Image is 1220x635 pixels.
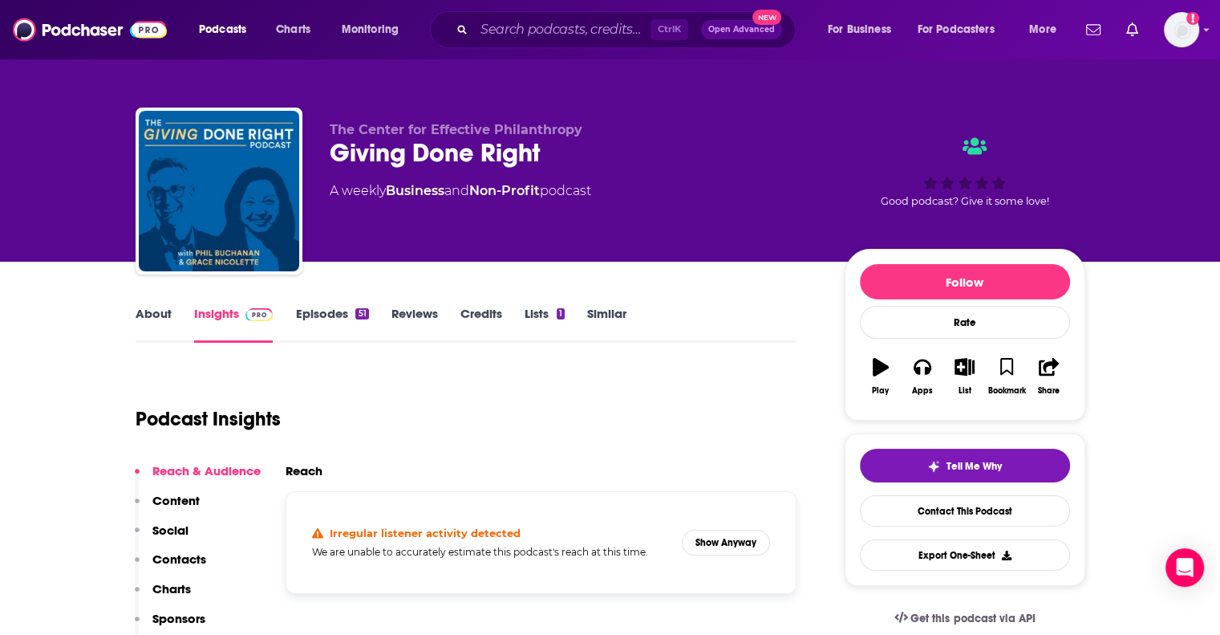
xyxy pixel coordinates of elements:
[135,523,188,552] button: Social
[902,348,943,405] button: Apps
[881,195,1049,207] span: Good podcast? Give it some love!
[188,17,267,43] button: open menu
[1029,18,1056,41] span: More
[987,386,1025,396] div: Bookmark
[136,407,281,431] h1: Podcast Insights
[152,552,206,567] p: Contacts
[1027,348,1069,405] button: Share
[474,17,651,43] input: Search podcasts, credits, & more...
[752,10,781,25] span: New
[1164,12,1199,47] img: User Profile
[557,308,565,320] div: 1
[525,306,565,343] a: Lists1
[312,546,670,558] h5: We are unable to accurately estimate this podcast's reach at this time.
[918,18,995,41] span: For Podcasters
[152,523,188,538] p: Social
[860,264,1070,299] button: Follow
[152,611,205,626] p: Sponsors
[152,493,200,508] p: Content
[860,348,902,405] button: Play
[1186,12,1199,25] svg: Add a profile image
[136,306,172,343] a: About
[152,581,191,596] p: Charts
[1080,16,1107,43] a: Show notifications dropdown
[152,463,261,478] p: Reach & Audience
[845,122,1085,222] div: Good podcast? Give it some love!
[330,527,521,539] h4: Irregular listener activity detected
[1164,12,1199,47] span: Logged in as nilam.mukherjee
[651,19,688,40] span: Ctrl K
[682,530,770,556] button: Show Anyway
[708,26,775,34] span: Open Advanced
[444,183,469,198] span: and
[330,122,582,137] span: The Center for Effective Philanthropy
[912,386,933,396] div: Apps
[910,612,1035,625] span: Get this podcast via API
[907,17,1018,43] button: open menu
[139,111,299,271] img: Giving Done Right
[860,539,1070,571] button: Export One-Sheet
[986,348,1027,405] button: Bookmark
[135,463,261,493] button: Reach & Audience
[199,18,246,41] span: Podcasts
[330,17,420,43] button: open menu
[330,181,591,201] div: A weekly podcast
[391,306,438,343] a: Reviews
[245,308,274,321] img: Podchaser Pro
[295,306,368,343] a: Episodes51
[587,306,626,343] a: Similar
[265,17,320,43] a: Charts
[276,18,310,41] span: Charts
[828,18,891,41] span: For Business
[135,581,191,611] button: Charts
[1164,12,1199,47] button: Show profile menu
[959,386,971,396] div: List
[872,386,889,396] div: Play
[135,493,200,523] button: Content
[860,449,1070,482] button: tell me why sparkleTell Me Why
[135,552,206,581] button: Contacts
[286,463,322,478] h2: Reach
[342,18,399,41] span: Monitoring
[927,460,940,473] img: tell me why sparkle
[445,11,811,48] div: Search podcasts, credits, & more...
[386,183,444,198] a: Business
[817,17,911,43] button: open menu
[860,495,1070,527] a: Contact This Podcast
[943,348,985,405] button: List
[1018,17,1076,43] button: open menu
[1120,16,1145,43] a: Show notifications dropdown
[469,183,540,198] a: Non-Profit
[1165,548,1204,587] div: Open Intercom Messenger
[355,308,368,320] div: 51
[860,306,1070,339] div: Rate
[946,460,1002,473] span: Tell Me Why
[194,306,274,343] a: InsightsPodchaser Pro
[1038,386,1060,396] div: Share
[701,20,782,39] button: Open AdvancedNew
[13,14,167,45] img: Podchaser - Follow, Share and Rate Podcasts
[460,306,502,343] a: Credits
